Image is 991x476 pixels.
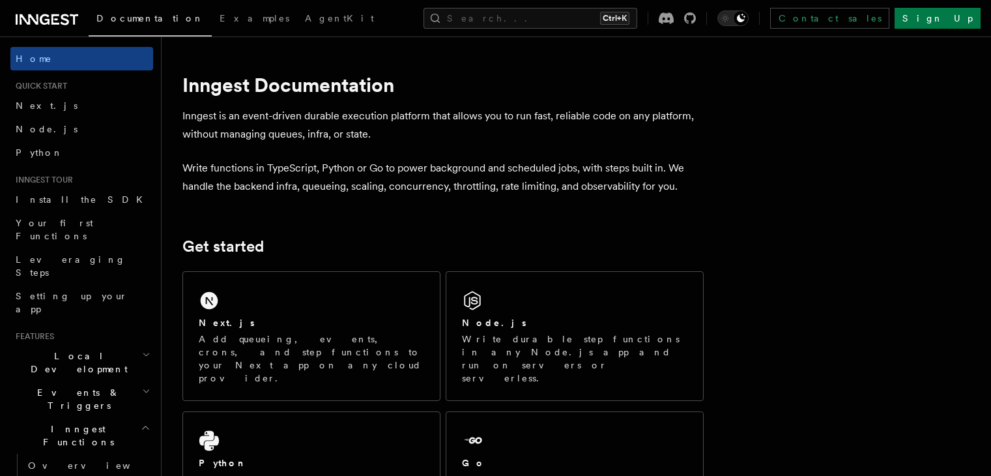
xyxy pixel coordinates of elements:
[182,159,704,196] p: Write functions in TypeScript, Python or Go to power background and scheduled jobs, with steps bu...
[16,194,151,205] span: Install the SDK
[199,316,255,329] h2: Next.js
[16,124,78,134] span: Node.js
[10,331,54,342] span: Features
[305,13,374,23] span: AgentKit
[297,4,382,35] a: AgentKit
[10,94,153,117] a: Next.js
[10,284,153,321] a: Setting up your app
[16,291,128,314] span: Setting up your app
[199,456,247,469] h2: Python
[16,147,63,158] span: Python
[10,141,153,164] a: Python
[10,344,153,381] button: Local Development
[770,8,889,29] a: Contact sales
[220,13,289,23] span: Examples
[10,81,67,91] span: Quick start
[10,350,142,376] span: Local Development
[10,175,73,185] span: Inngest tour
[895,8,981,29] a: Sign Up
[10,386,142,412] span: Events & Triggers
[446,271,704,401] a: Node.jsWrite durable step functions in any Node.js app and run on servers or serverless.
[28,460,162,471] span: Overview
[10,188,153,211] a: Install the SDK
[10,423,141,449] span: Inngest Functions
[182,237,264,256] a: Get started
[600,12,629,25] kbd: Ctrl+K
[182,107,704,143] p: Inngest is an event-driven durable execution platform that allows you to run fast, reliable code ...
[10,248,153,284] a: Leveraging Steps
[16,52,52,65] span: Home
[96,13,204,23] span: Documentation
[199,333,424,385] p: Add queueing, events, crons, and step functions to your Next app on any cloud provider.
[16,100,78,111] span: Next.js
[462,456,485,469] h2: Go
[10,381,153,417] button: Events & Triggers
[10,417,153,454] button: Inngest Functions
[717,10,749,26] button: Toggle dark mode
[182,73,704,97] h1: Inngest Documentation
[182,271,440,401] a: Next.jsAdd queueing, events, crons, and step functions to your Next app on any cloud provider.
[16,254,126,278] span: Leveraging Steps
[462,333,687,385] p: Write durable step functions in any Node.js app and run on servers or serverless.
[16,218,93,241] span: Your first Functions
[89,4,212,37] a: Documentation
[212,4,297,35] a: Examples
[10,47,153,70] a: Home
[10,211,153,248] a: Your first Functions
[424,8,637,29] button: Search...Ctrl+K
[462,316,526,329] h2: Node.js
[10,117,153,141] a: Node.js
